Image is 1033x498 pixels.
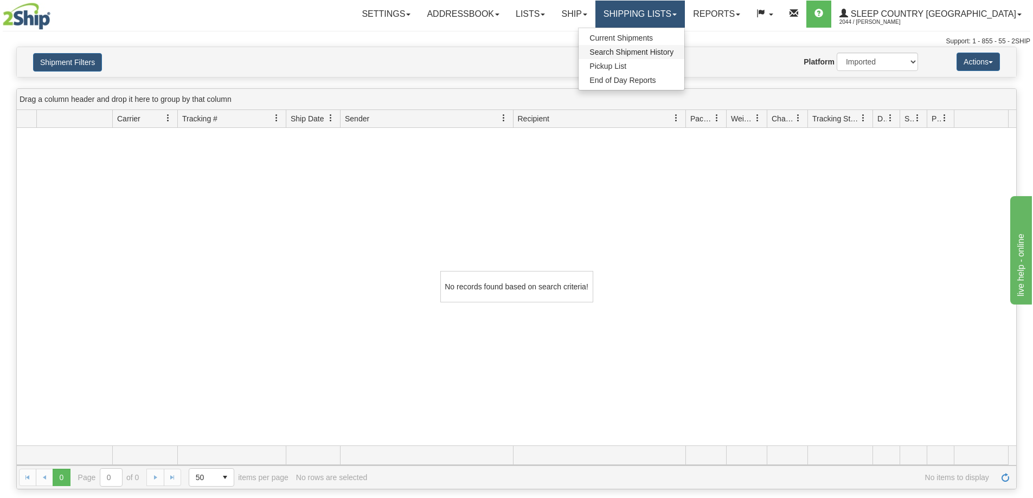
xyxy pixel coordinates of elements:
[935,109,954,127] a: Pickup Status filter column settings
[579,45,684,59] a: Search Shipment History
[854,109,872,127] a: Tracking Status filter column settings
[322,109,340,127] a: Ship Date filter column settings
[3,3,50,30] img: logo2044.jpg
[589,34,653,42] span: Current Shipments
[553,1,595,28] a: Ship
[375,473,989,482] span: No items to display
[839,17,921,28] span: 2044 / [PERSON_NAME]
[440,271,593,302] div: No records found based on search criteria!
[159,109,177,127] a: Carrier filter column settings
[579,31,684,45] a: Current Shipments
[804,56,835,67] label: Platform
[748,109,767,127] a: Weight filter column settings
[997,469,1014,486] a: Refresh
[685,1,748,28] a: Reports
[354,1,419,28] a: Settings
[3,37,1030,46] div: Support: 1 - 855 - 55 - 2SHIP
[8,7,100,20] div: live help - online
[881,109,900,127] a: Delivery Status filter column settings
[508,1,553,28] a: Lists
[33,53,102,72] button: Shipment Filters
[589,76,656,85] span: End of Day Reports
[182,113,217,124] span: Tracking #
[589,62,626,70] span: Pickup List
[17,89,1016,110] div: grid grouping header
[595,1,685,28] a: Shipping lists
[932,113,941,124] span: Pickup Status
[812,113,859,124] span: Tracking Status
[291,113,324,124] span: Ship Date
[904,113,914,124] span: Shipment Issues
[296,473,368,482] div: No rows are selected
[518,113,549,124] span: Recipient
[267,109,286,127] a: Tracking # filter column settings
[117,113,140,124] span: Carrier
[667,109,685,127] a: Recipient filter column settings
[708,109,726,127] a: Packages filter column settings
[589,48,673,56] span: Search Shipment History
[772,113,794,124] span: Charge
[848,9,1016,18] span: Sleep Country [GEOGRAPHIC_DATA]
[579,59,684,73] a: Pickup List
[78,468,139,487] span: Page of 0
[419,1,508,28] a: Addressbook
[189,468,234,487] span: Page sizes drop down
[957,53,1000,71] button: Actions
[216,469,234,486] span: select
[731,113,754,124] span: Weight
[831,1,1030,28] a: Sleep Country [GEOGRAPHIC_DATA] 2044 / [PERSON_NAME]
[908,109,927,127] a: Shipment Issues filter column settings
[189,468,288,487] span: items per page
[579,73,684,87] a: End of Day Reports
[690,113,713,124] span: Packages
[877,113,887,124] span: Delivery Status
[345,113,369,124] span: Sender
[789,109,807,127] a: Charge filter column settings
[495,109,513,127] a: Sender filter column settings
[1008,193,1032,304] iframe: chat widget
[196,472,210,483] span: 50
[53,469,70,486] span: Page 0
